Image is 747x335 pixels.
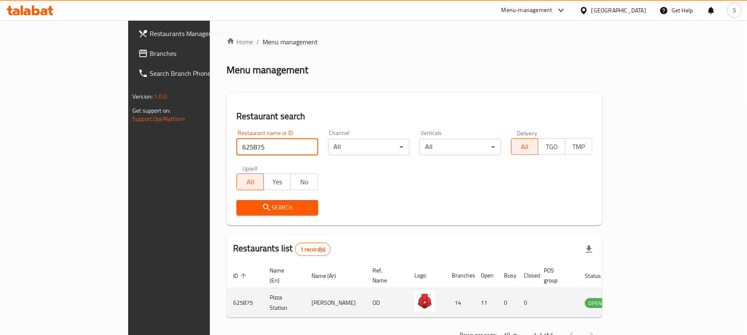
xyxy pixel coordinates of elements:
span: Version: [132,91,153,102]
label: Delivery [517,130,538,136]
div: All [328,139,409,155]
span: Status [585,271,612,281]
span: Get support on: [132,105,170,116]
span: ID [233,271,249,281]
div: All [419,139,501,155]
div: Export file [579,239,599,259]
span: Restaurants Management [150,29,246,39]
span: Branches [150,48,246,58]
span: Yes [267,176,287,188]
button: All [511,138,538,155]
span: All [240,176,260,188]
button: Yes [263,174,291,190]
span: All [515,141,535,153]
span: TMP [569,141,589,153]
td: 0 [517,288,537,318]
a: Restaurants Management [131,24,253,43]
span: Search [243,202,311,213]
a: Branches [131,43,253,63]
h2: Restaurant search [236,110,592,123]
span: 1.0.0 [154,91,167,102]
button: TGO [538,138,565,155]
span: Menu management [263,37,318,47]
label: Upsell [242,165,258,171]
td: 0 [497,288,517,318]
th: Busy [497,263,517,288]
span: S [733,6,736,15]
span: Ref. Name [372,265,398,285]
span: Name (Ar) [311,271,347,281]
button: TMP [565,138,592,155]
table: enhanced table [226,263,650,318]
td: [PERSON_NAME] [305,288,366,318]
td: 11 [474,288,497,318]
input: Search for restaurant name or ID.. [236,139,318,155]
a: Search Branch Phone [131,63,253,83]
td: Pizza Station [263,288,305,318]
button: All [236,174,264,190]
th: Branches [445,263,474,288]
img: Pizza Station [414,291,435,311]
nav: breadcrumb [226,37,602,47]
span: POS group [544,265,568,285]
span: 1 record(s) [295,246,331,253]
span: OPEN [585,299,605,308]
th: Closed [517,263,537,288]
span: Name (En) [270,265,295,285]
td: 14 [445,288,474,318]
button: Search [236,200,318,215]
a: Support.OpsPlatform [132,113,185,124]
span: No [294,176,314,188]
h2: Menu management [226,63,308,77]
h2: Restaurants list [233,242,331,256]
span: TGO [542,141,562,153]
div: Menu-management [501,5,552,15]
div: Total records count [295,243,331,256]
li: / [256,37,259,47]
span: Search Branch Phone [150,68,246,78]
button: No [290,174,318,190]
td: OD [366,288,408,318]
th: Open [474,263,497,288]
div: [GEOGRAPHIC_DATA] [591,6,646,15]
th: Logo [408,263,445,288]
